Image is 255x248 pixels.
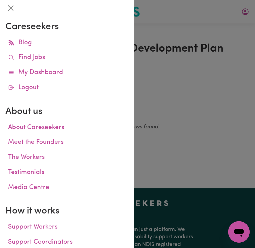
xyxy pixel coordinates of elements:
a: Meet the Founders [5,135,129,150]
h2: How it works [5,206,129,217]
a: Support Workers [5,220,129,235]
h2: About us [5,106,129,118]
a: Media Centre [5,180,129,195]
iframe: Button to launch messaging window [228,221,250,243]
a: My Dashboard [5,65,129,80]
a: Logout [5,80,129,96]
h2: Careseekers [5,21,129,33]
a: Find Jobs [5,50,129,65]
a: Blog [5,36,129,51]
a: Testimonials [5,165,129,180]
a: The Workers [5,150,129,165]
a: About Careseekers [5,120,129,135]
